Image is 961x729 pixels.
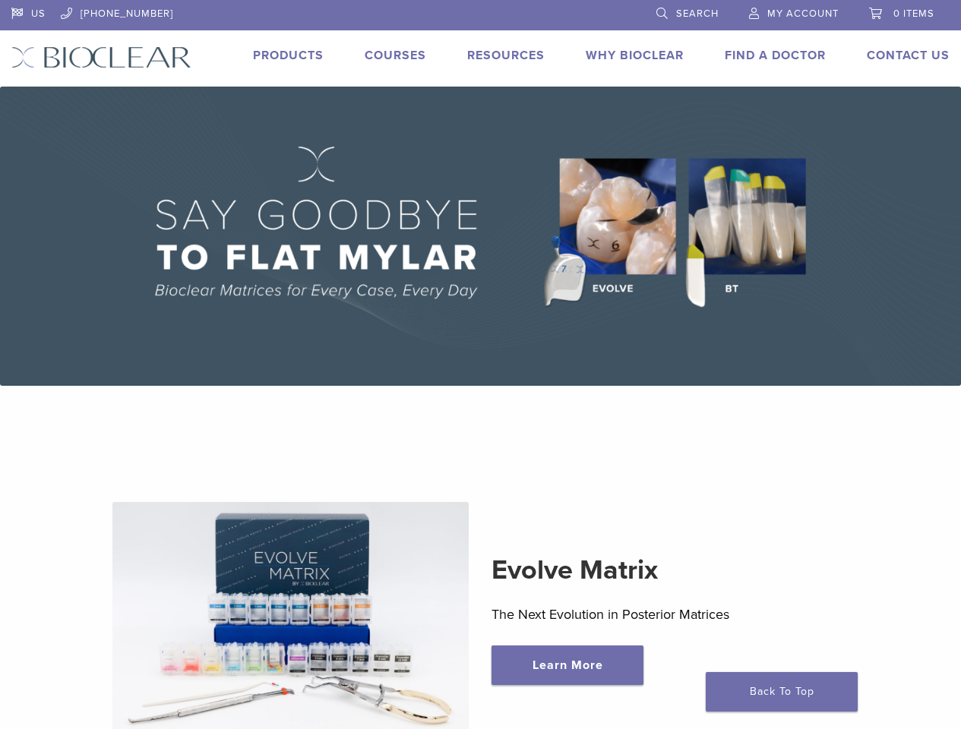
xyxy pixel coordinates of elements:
a: Find A Doctor [725,48,826,63]
a: Contact Us [867,48,950,63]
a: Resources [467,48,545,63]
span: 0 items [893,8,934,20]
a: Courses [365,48,426,63]
p: The Next Evolution in Posterior Matrices [492,603,849,626]
a: Products [253,48,324,63]
a: Back To Top [706,672,858,712]
span: My Account [767,8,839,20]
h2: Evolve Matrix [492,552,849,589]
img: Bioclear [11,46,191,68]
span: Search [676,8,719,20]
a: Why Bioclear [586,48,684,63]
a: Learn More [492,645,643,685]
